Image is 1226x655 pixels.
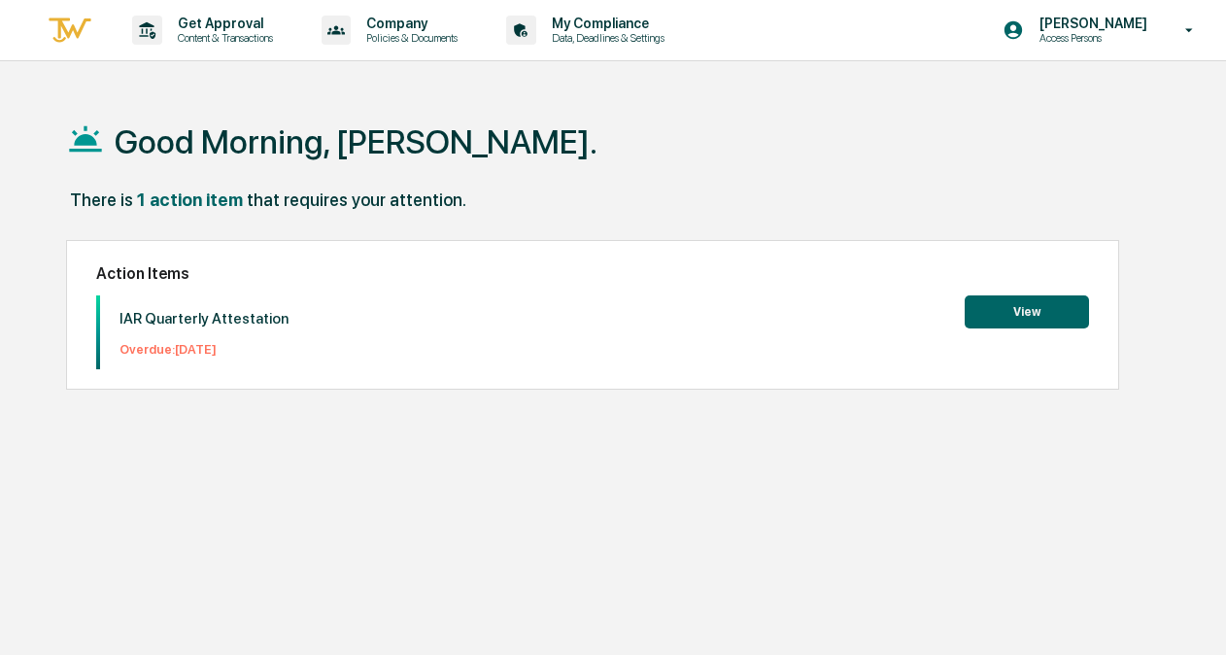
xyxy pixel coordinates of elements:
[536,16,674,31] p: My Compliance
[70,190,133,210] div: There is
[162,16,283,31] p: Get Approval
[47,15,93,47] img: logo
[119,310,289,327] p: IAR Quarterly Attestation
[965,301,1089,320] a: View
[162,31,283,45] p: Content & Transactions
[96,264,1089,283] h2: Action Items
[351,31,467,45] p: Policies & Documents
[351,16,467,31] p: Company
[536,31,674,45] p: Data, Deadlines & Settings
[115,122,597,161] h1: Good Morning, [PERSON_NAME].
[119,342,289,357] p: Overdue: [DATE]
[137,190,243,210] div: 1 action item
[1024,16,1157,31] p: [PERSON_NAME]
[1164,591,1216,643] iframe: Open customer support
[247,190,466,210] div: that requires your attention.
[1024,31,1157,45] p: Access Persons
[965,295,1089,328] button: View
